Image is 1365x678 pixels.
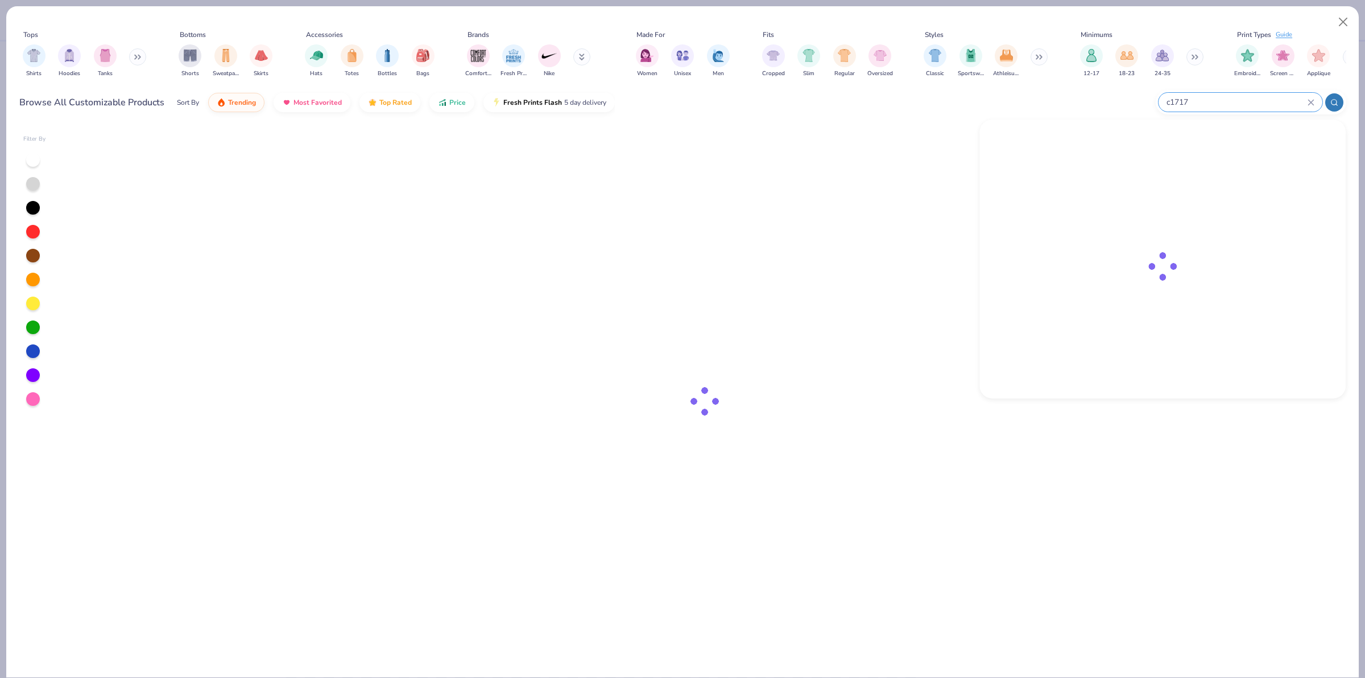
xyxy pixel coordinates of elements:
[924,44,946,78] div: filter for Classic
[707,44,730,78] button: filter button
[867,44,893,78] button: filter button
[1276,30,1292,40] div: Guide
[929,49,942,62] img: Classic Image
[867,69,893,78] span: Oversized
[1307,44,1330,78] button: filter button
[541,47,558,64] img: Nike Image
[640,49,653,62] img: Women Image
[833,44,856,78] div: filter for Regular
[958,44,984,78] button: filter button
[1165,96,1308,109] input: Try "T-Shirt"
[1241,49,1254,62] img: Embroidery Image
[23,30,38,40] div: Tops
[220,49,232,62] img: Sweatpants Image
[1000,49,1013,62] img: Athleisure Image
[412,44,435,78] div: filter for Bags
[228,98,256,107] span: Trending
[449,98,466,107] span: Price
[500,69,527,78] span: Fresh Prints
[184,49,197,62] img: Shorts Image
[637,69,657,78] span: Women
[1119,69,1135,78] span: 18-23
[671,44,694,78] button: filter button
[19,96,164,109] div: Browse All Customizable Products
[179,44,201,78] div: filter for Shorts
[833,44,856,78] button: filter button
[58,44,81,78] div: filter for Hoodies
[958,69,984,78] span: Sportswear
[465,44,491,78] div: filter for Comfort Colors
[993,44,1019,78] div: filter for Athleisure
[468,30,489,40] div: Brands
[636,44,659,78] button: filter button
[926,69,944,78] span: Classic
[1080,44,1103,78] button: filter button
[305,44,328,78] div: filter for Hats
[416,69,429,78] span: Bags
[305,44,328,78] button: filter button
[538,44,561,78] div: filter for Nike
[838,49,851,62] img: Regular Image
[1333,11,1354,33] button: Close
[544,69,555,78] span: Nike
[1307,69,1330,78] span: Applique
[1276,49,1289,62] img: Screen Print Image
[26,69,42,78] span: Shirts
[416,49,429,62] img: Bags Image
[1270,44,1296,78] button: filter button
[470,47,487,64] img: Comfort Colors Image
[27,49,40,62] img: Shirts Image
[500,44,527,78] div: filter for Fresh Prints
[23,135,46,143] div: Filter By
[636,44,659,78] div: filter for Women
[23,44,45,78] button: filter button
[310,49,323,62] img: Hats Image
[368,98,377,107] img: TopRated.gif
[250,44,272,78] button: filter button
[359,93,420,112] button: Top Rated
[1155,69,1170,78] span: 24-35
[98,69,113,78] span: Tanks
[1270,44,1296,78] div: filter for Screen Print
[925,30,944,40] div: Styles
[1085,49,1098,62] img: 12-17 Image
[762,44,785,78] div: filter for Cropped
[59,69,80,78] span: Hoodies
[306,30,343,40] div: Accessories
[671,44,694,78] div: filter for Unisex
[867,44,893,78] div: filter for Oversized
[293,98,342,107] span: Most Favorited
[99,49,111,62] img: Tanks Image
[341,44,363,78] button: filter button
[993,44,1019,78] button: filter button
[376,44,399,78] button: filter button
[1234,69,1260,78] span: Embroidery
[310,69,322,78] span: Hats
[797,44,820,78] div: filter for Slim
[797,44,820,78] button: filter button
[834,69,855,78] span: Regular
[1115,44,1138,78] div: filter for 18-23
[1115,44,1138,78] button: filter button
[538,44,561,78] button: filter button
[378,69,397,78] span: Bottles
[1234,44,1260,78] button: filter button
[217,98,226,107] img: trending.gif
[1234,44,1260,78] div: filter for Embroidery
[23,44,45,78] div: filter for Shirts
[429,93,474,112] button: Price
[505,47,522,64] img: Fresh Prints Image
[1081,30,1112,40] div: Minimums
[376,44,399,78] div: filter for Bottles
[63,49,76,62] img: Hoodies Image
[564,96,606,109] span: 5 day delivery
[379,98,412,107] span: Top Rated
[282,98,291,107] img: most_fav.gif
[713,69,724,78] span: Men
[1151,44,1174,78] button: filter button
[965,49,977,62] img: Sportswear Image
[993,69,1019,78] span: Athleisure
[213,44,239,78] button: filter button
[1156,49,1169,62] img: 24-35 Image
[483,93,615,112] button: Fresh Prints Flash5 day delivery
